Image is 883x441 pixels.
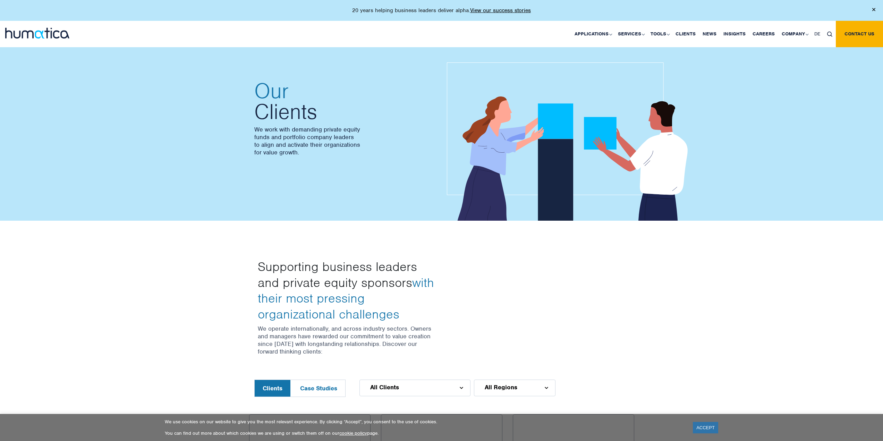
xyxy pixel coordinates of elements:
[778,21,811,47] a: Company
[254,126,435,156] p: We work with demanding private equity funds and portfolio company leaders to align and activate t...
[447,62,697,222] img: about_banner1
[470,7,531,14] a: View our success stories
[814,31,820,37] span: DE
[827,32,832,37] img: search_icon
[370,384,399,390] span: All Clients
[672,21,699,47] a: Clients
[352,7,531,14] p: 20 years helping business leaders deliver alpha.
[258,274,434,322] span: with their most pressing organizational challenges
[165,430,684,436] p: You can find out more about which cookies we are using or switch them off on our page.
[811,21,824,47] a: DE
[460,387,463,389] img: d_arroww
[647,21,672,47] a: Tools
[836,21,883,47] a: Contact us
[485,384,517,390] span: All Regions
[5,28,69,39] img: logo
[339,430,367,436] a: cookie policy
[292,380,345,397] button: Case Studies
[258,259,436,322] h3: Supporting business leaders and private equity sponsors
[254,80,435,122] h2: Clients
[545,387,548,389] img: d_arroww
[165,419,684,425] p: We use cookies on our website to give you the most relevant experience. By clicking “Accept”, you...
[614,21,647,47] a: Services
[258,325,436,355] p: We operate internationally, and across industry sectors. Owners and managers have rewarded our co...
[720,21,749,47] a: Insights
[749,21,778,47] a: Careers
[571,21,614,47] a: Applications
[699,21,720,47] a: News
[693,422,718,433] a: ACCEPT
[254,80,435,101] span: Our
[255,380,290,397] button: Clients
